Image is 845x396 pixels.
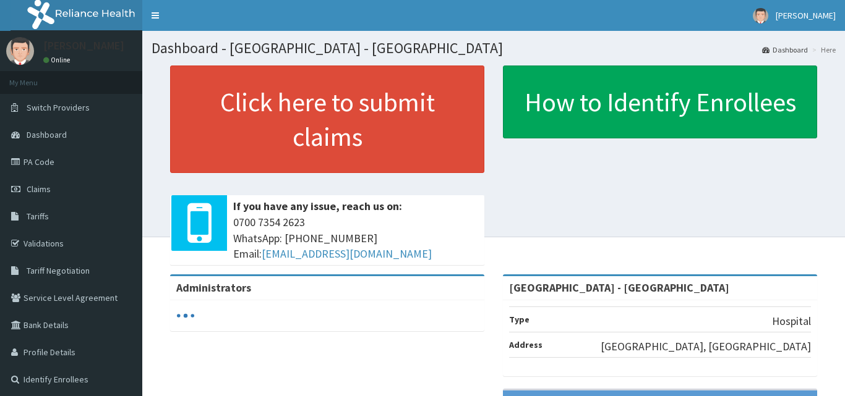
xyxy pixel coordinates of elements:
a: Dashboard [762,44,808,55]
h1: Dashboard - [GEOGRAPHIC_DATA] - [GEOGRAPHIC_DATA] [152,40,836,56]
span: Claims [27,183,51,195]
span: [PERSON_NAME] [776,10,836,21]
a: Click here to submit claims [170,65,484,173]
p: [PERSON_NAME] [43,40,124,51]
img: User Image [753,8,768,23]
svg: audio-loading [176,306,195,325]
span: 0700 7354 2623 WhatsApp: [PHONE_NUMBER] Email: [233,214,478,262]
a: [EMAIL_ADDRESS][DOMAIN_NAME] [262,246,432,261]
img: User Image [6,37,34,65]
span: Dashboard [27,129,67,140]
b: Type [509,314,530,325]
span: Switch Providers [27,102,90,113]
li: Here [809,44,836,55]
strong: [GEOGRAPHIC_DATA] - [GEOGRAPHIC_DATA] [509,280,729,295]
span: Tariffs [27,211,49,222]
a: Online [43,56,73,64]
p: [GEOGRAPHIC_DATA], [GEOGRAPHIC_DATA] [601,339,811,355]
a: How to Identify Enrollees [503,65,817,138]
span: Tariff Negotiation [27,265,90,276]
b: Address [509,339,543,350]
b: Administrators [176,280,251,295]
b: If you have any issue, reach us on: [233,199,402,213]
p: Hospital [772,313,811,329]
